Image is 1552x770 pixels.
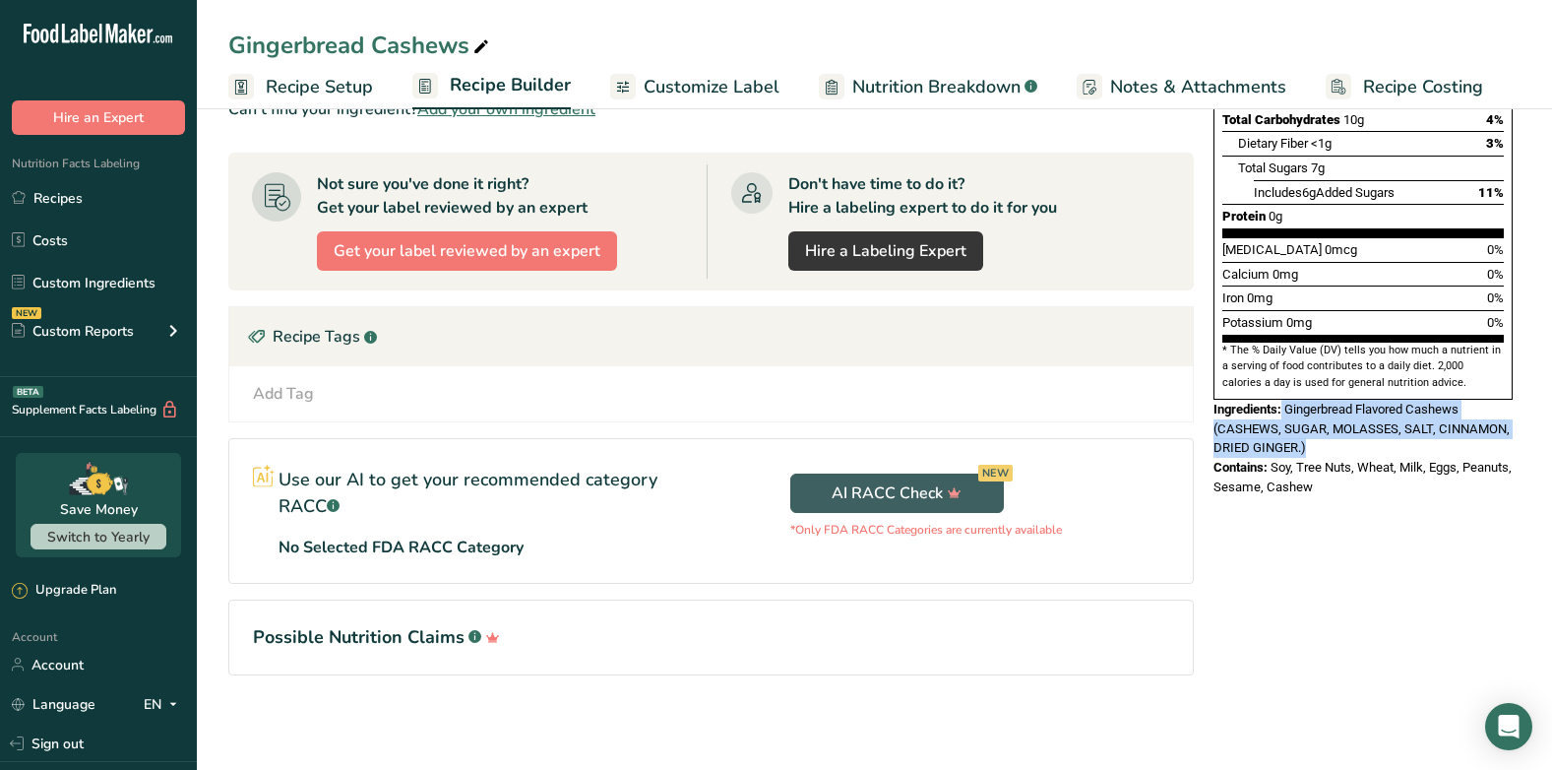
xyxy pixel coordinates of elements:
div: Upgrade Plan [12,581,116,601]
div: EN [144,692,185,716]
p: *Only FDA RACC Categories are currently available [790,521,1062,539]
a: Language [12,687,95,722]
span: Total Sugars [1238,160,1308,175]
span: Recipe Costing [1363,74,1483,100]
span: Recipe Setup [266,74,373,100]
span: 10g [1343,112,1364,127]
span: Gingerbread Flavored Cashews (CASHEWS, SUGAR, MOLASSES, SALT, CINNAMON, DRIED GINGER.) [1213,402,1510,455]
span: 6g [1302,185,1316,200]
span: [MEDICAL_DATA] [1222,242,1322,257]
div: NEW [978,465,1013,481]
span: 0% [1487,315,1504,330]
p: No Selected FDA RACC Category [279,536,524,559]
span: AI RACC Check [832,481,962,505]
a: Notes & Attachments [1077,65,1286,109]
a: Customize Label [610,65,779,109]
span: Switch to Yearly [47,528,150,546]
span: Add your own ingredient [417,97,595,121]
a: Recipe Setup [228,65,373,109]
span: Protein [1222,209,1266,224]
button: Get your label reviewed by an expert [317,231,617,271]
button: Switch to Yearly [31,524,166,549]
span: Potassium [1222,315,1283,330]
h1: Possible Nutrition Claims [253,624,1169,651]
button: Hire an Expert [12,100,185,135]
span: Nutrition Breakdown [852,74,1021,100]
section: * The % Daily Value (DV) tells you how much a nutrient in a serving of food contributes to a dail... [1222,343,1504,391]
div: Custom Reports [12,321,134,342]
div: Save Money [60,499,138,520]
span: Soy, Tree Nuts, Wheat, Milk, Eggs, Peanuts, Sesame, Cashew [1213,460,1512,494]
span: Ingredients: [1213,402,1281,417]
div: Don't have time to do it? Hire a labeling expert to do it for you [788,172,1057,220]
a: Recipe Builder [412,63,571,110]
span: Contains: [1213,460,1268,475]
span: Total Carbohydrates [1222,112,1340,127]
p: Use our AI to get your recommended category RACC [279,467,687,520]
div: Not sure you've done it right? Get your label reviewed by an expert [317,172,588,220]
a: Nutrition Breakdown [819,65,1037,109]
span: Customize Label [644,74,779,100]
div: NEW [12,307,41,319]
span: Recipe Builder [450,72,571,98]
span: 3% [1486,136,1504,151]
div: Gingerbread Cashews [228,28,493,63]
span: 0mg [1286,315,1312,330]
span: Dietary Fiber [1238,136,1308,151]
span: 0g [1269,209,1282,224]
span: 0mcg [1325,242,1357,257]
span: 0mg [1247,290,1273,305]
span: 0% [1487,290,1504,305]
a: Recipe Costing [1326,65,1483,109]
span: 11% [1478,185,1504,200]
span: Notes & Attachments [1110,74,1286,100]
span: Includes Added Sugars [1254,185,1395,200]
span: 4% [1486,112,1504,127]
span: Iron [1222,290,1244,305]
span: <1g [1311,136,1332,151]
a: Hire a Labeling Expert [788,231,983,271]
div: Can't find your ingredient? [228,97,1194,121]
div: Add Tag [253,382,314,406]
span: 0mg [1273,267,1298,282]
span: Get your label reviewed by an expert [334,239,600,263]
div: Open Intercom Messenger [1485,703,1532,750]
span: 0% [1487,267,1504,282]
span: 7g [1311,160,1325,175]
button: AI RACC Check NEW [790,474,1004,513]
div: BETA [13,386,43,398]
div: Recipe Tags [229,307,1193,366]
span: 0% [1487,242,1504,257]
span: Calcium [1222,267,1270,282]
